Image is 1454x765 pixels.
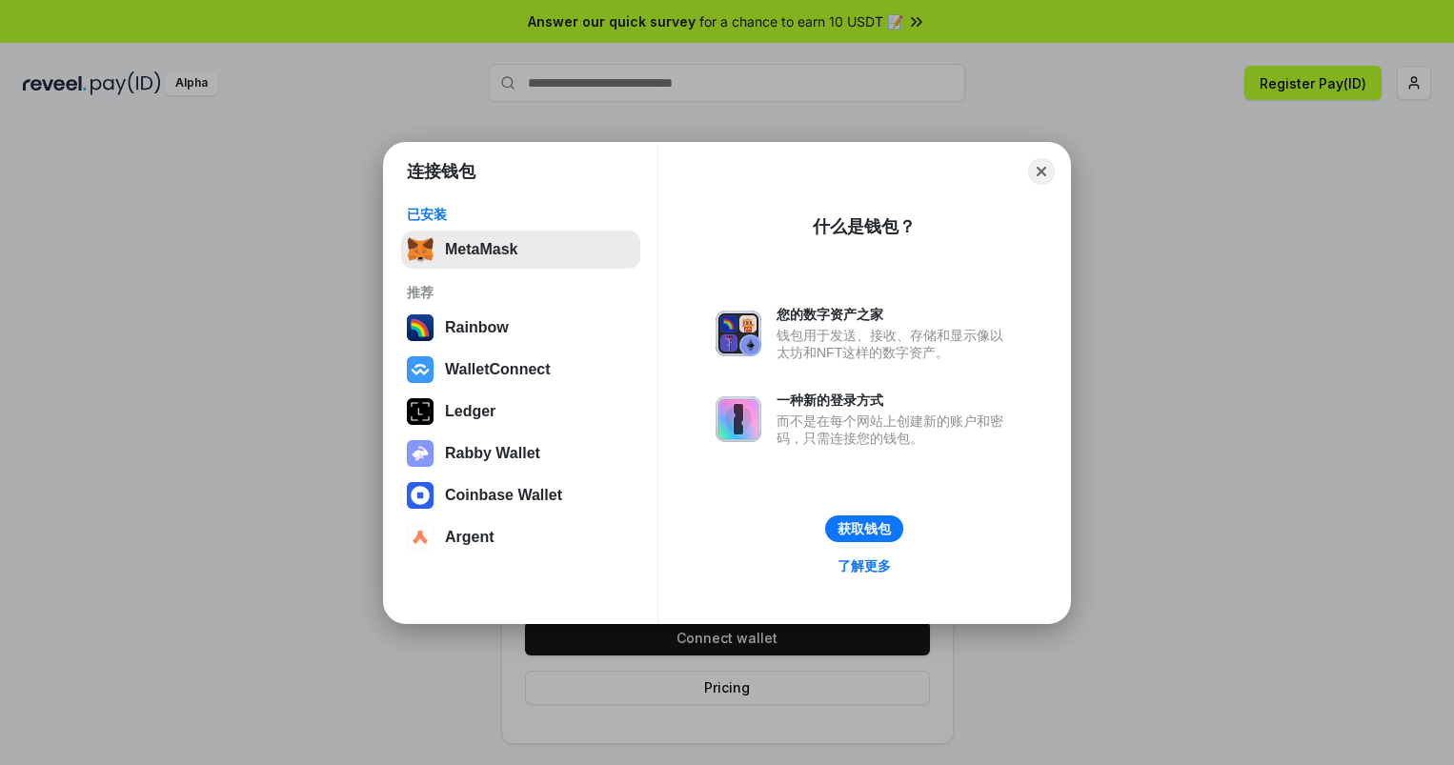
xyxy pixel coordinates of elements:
img: svg+xml,%3Csvg%20width%3D%2228%22%20height%3D%2228%22%20viewBox%3D%220%200%2028%2028%22%20fill%3D... [407,356,434,383]
button: Rabby Wallet [401,434,640,473]
div: 了解更多 [838,557,891,574]
img: svg+xml,%3Csvg%20xmlns%3D%22http%3A%2F%2Fwww.w3.org%2F2000%2Fsvg%22%20fill%3D%22none%22%20viewBox... [716,311,761,356]
button: 获取钱包 [825,515,903,542]
div: Ledger [445,403,495,420]
div: WalletConnect [445,361,551,378]
img: svg+xml,%3Csvg%20xmlns%3D%22http%3A%2F%2Fwww.w3.org%2F2000%2Fsvg%22%20fill%3D%22none%22%20viewBox... [407,440,434,467]
div: Argent [445,529,495,546]
div: Rabby Wallet [445,445,540,462]
img: svg+xml,%3Csvg%20xmlns%3D%22http%3A%2F%2Fwww.w3.org%2F2000%2Fsvg%22%20fill%3D%22none%22%20viewBox... [716,396,761,442]
div: 而不是在每个网站上创建新的账户和密码，只需连接您的钱包。 [777,413,1013,447]
button: Close [1028,158,1055,185]
div: 获取钱包 [838,520,891,537]
img: svg+xml,%3Csvg%20width%3D%22120%22%20height%3D%22120%22%20viewBox%3D%220%200%20120%20120%22%20fil... [407,314,434,341]
div: MetaMask [445,241,517,258]
button: Argent [401,518,640,556]
button: MetaMask [401,231,640,269]
button: Rainbow [401,309,640,347]
div: 什么是钱包？ [813,215,916,238]
div: 已安装 [407,206,635,223]
div: 您的数字资产之家 [777,306,1013,323]
div: Rainbow [445,319,509,336]
h1: 连接钱包 [407,160,475,183]
div: 一种新的登录方式 [777,392,1013,409]
img: svg+xml,%3Csvg%20fill%3D%22none%22%20height%3D%2233%22%20viewBox%3D%220%200%2035%2033%22%20width%... [407,236,434,263]
img: svg+xml,%3Csvg%20width%3D%2228%22%20height%3D%2228%22%20viewBox%3D%220%200%2028%2028%22%20fill%3D... [407,482,434,509]
a: 了解更多 [826,554,902,578]
div: 钱包用于发送、接收、存储和显示像以太坊和NFT这样的数字资产。 [777,327,1013,361]
button: WalletConnect [401,351,640,389]
div: 推荐 [407,284,635,301]
button: Coinbase Wallet [401,476,640,514]
img: svg+xml,%3Csvg%20width%3D%2228%22%20height%3D%2228%22%20viewBox%3D%220%200%2028%2028%22%20fill%3D... [407,524,434,551]
button: Ledger [401,393,640,431]
div: Coinbase Wallet [445,487,562,504]
img: svg+xml,%3Csvg%20xmlns%3D%22http%3A%2F%2Fwww.w3.org%2F2000%2Fsvg%22%20width%3D%2228%22%20height%3... [407,398,434,425]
